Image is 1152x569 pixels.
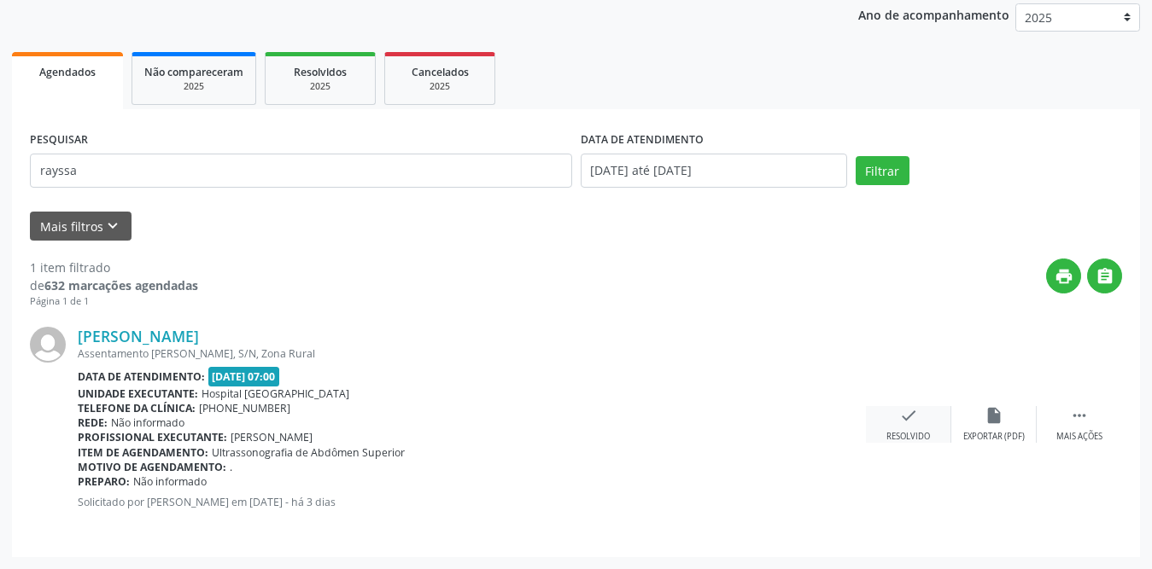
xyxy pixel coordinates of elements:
span: [PERSON_NAME] [231,430,313,444]
div: 2025 [397,80,482,93]
p: Solicitado por [PERSON_NAME] em [DATE] - há 3 dias [78,495,866,509]
input: Selecione um intervalo [581,154,847,188]
b: Item de agendamento: [78,445,208,460]
b: Preparo: [78,474,130,489]
div: Mais ações [1056,431,1102,443]
i: print [1055,267,1073,286]
span: Cancelados [412,65,469,79]
span: [DATE] 07:00 [208,367,280,386]
div: 2025 [278,80,363,93]
b: Profissional executante: [78,430,227,444]
div: Assentamento [PERSON_NAME], S/N, Zona Rural [78,346,866,361]
i: check [899,406,918,425]
span: Não informado [133,474,207,489]
strong: 632 marcações agendadas [44,277,198,293]
span: Ultrassonografia de Abdômen Superior [212,445,405,460]
span: Agendados [39,65,96,79]
div: Página 1 de 1 [30,294,198,309]
button: Filtrar [856,156,909,185]
span: Não compareceram [144,65,243,79]
b: Telefone da clínica: [78,401,196,415]
span: Resolvidos [294,65,347,79]
p: Ano de acompanhamento [858,3,1009,25]
i:  [1070,406,1089,425]
div: Exportar (PDF) [963,431,1025,443]
label: PESQUISAR [30,127,88,154]
span: Hospital [GEOGRAPHIC_DATA] [202,386,349,401]
i: insert_drive_file [985,406,1003,425]
b: Unidade executante: [78,386,198,401]
b: Rede: [78,415,108,430]
div: Resolvido [886,431,930,443]
i:  [1096,267,1114,286]
b: Motivo de agendamento: [78,460,226,474]
b: Data de atendimento: [78,369,205,384]
label: DATA DE ATENDIMENTO [581,127,704,154]
div: de [30,276,198,294]
button: print [1046,258,1081,293]
span: Não informado [111,415,184,430]
div: 1 item filtrado [30,258,198,276]
span: . [230,460,232,474]
i: keyboard_arrow_down [103,217,122,235]
button:  [1087,258,1122,293]
span: [PHONE_NUMBER] [199,401,290,415]
button: Mais filtroskeyboard_arrow_down [30,212,132,241]
input: Nome, CNS [30,154,572,188]
a: [PERSON_NAME] [78,327,199,345]
div: 2025 [144,80,243,93]
img: img [30,327,66,363]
